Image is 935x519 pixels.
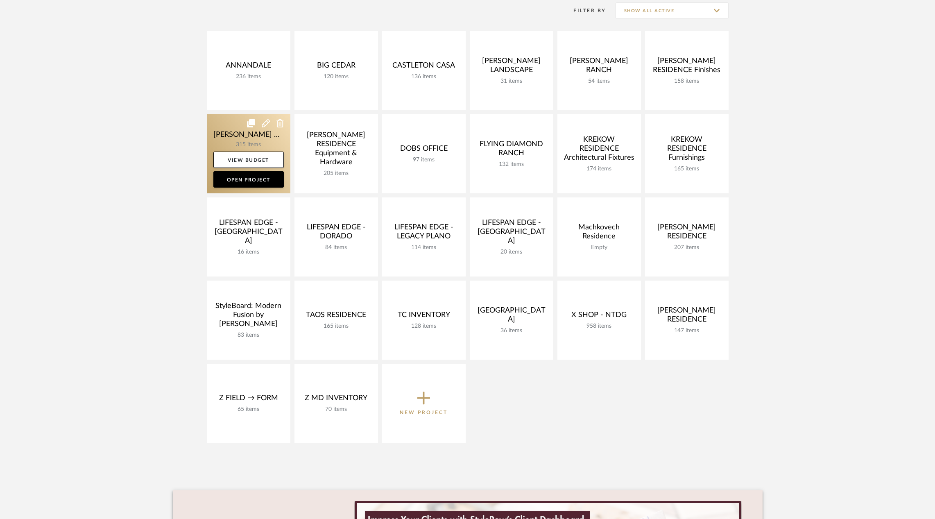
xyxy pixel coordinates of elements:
div: [PERSON_NAME] RESIDENCE Equipment & Hardware [301,131,371,170]
div: [PERSON_NAME] RESIDENCE [652,306,722,327]
div: BIG CEDAR [301,61,371,73]
div: [PERSON_NAME] RESIDENCE Finishes [652,57,722,78]
div: [GEOGRAPHIC_DATA] [476,306,547,327]
div: LIFESPAN EDGE - LEGACY PLANO [389,223,459,244]
div: Z MD INVENTORY [301,394,371,406]
div: 65 items [213,406,284,413]
div: 20 items [476,249,547,256]
div: 205 items [301,170,371,177]
div: [PERSON_NAME] RANCH [564,57,634,78]
div: 114 items [389,244,459,251]
div: 132 items [476,161,547,168]
div: Filter By [563,7,606,15]
div: 236 items [213,73,284,80]
div: 36 items [476,327,547,334]
div: DOBS OFFICE [389,144,459,156]
div: TAOS RESIDENCE [301,310,371,323]
div: StyleBoard: Modern Fusion by [PERSON_NAME] [213,301,284,332]
div: Empty [564,244,634,251]
a: Open Project [213,171,284,188]
p: New Project [400,408,448,417]
div: 16 items [213,249,284,256]
div: 54 items [564,78,634,85]
div: CASTLETON CASA [389,61,459,73]
div: X SHOP - NTDG [564,310,634,323]
div: 136 items [389,73,459,80]
div: [PERSON_NAME] LANDSCAPE [476,57,547,78]
div: 83 items [213,332,284,339]
div: Z FIELD → FORM [213,394,284,406]
div: FLYING DIAMOND RANCH [476,140,547,161]
div: ANNANDALE [213,61,284,73]
div: 70 items [301,406,371,413]
div: [PERSON_NAME] RESIDENCE [652,223,722,244]
div: 165 items [652,165,722,172]
div: Machkovech Residence [564,223,634,244]
div: 207 items [652,244,722,251]
div: KREKOW RESIDENCE Architectural Fixtures [564,135,634,165]
div: 158 items [652,78,722,85]
div: 128 items [389,323,459,330]
div: LIFESPAN EDGE - DORADO [301,223,371,244]
div: 165 items [301,323,371,330]
a: View Budget [213,152,284,168]
div: TC INVENTORY [389,310,459,323]
div: LIFESPAN EDGE - [GEOGRAPHIC_DATA] [476,218,547,249]
div: KREKOW RESIDENCE Furnishings [652,135,722,165]
button: New Project [382,364,466,443]
div: 97 items [389,156,459,163]
div: 147 items [652,327,722,334]
div: LIFESPAN EDGE - [GEOGRAPHIC_DATA] [213,218,284,249]
div: 174 items [564,165,634,172]
div: 958 items [564,323,634,330]
div: 120 items [301,73,371,80]
div: 31 items [476,78,547,85]
div: 84 items [301,244,371,251]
